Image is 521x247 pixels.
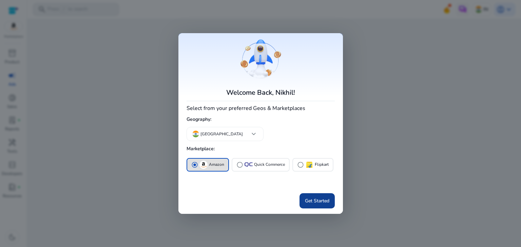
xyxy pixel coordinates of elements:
img: in.svg [192,131,199,137]
h5: Marketplace: [187,143,335,155]
button: Get Started [300,193,335,208]
span: radio_button_unchecked [236,161,243,168]
p: Amazon [209,161,224,168]
p: Flipkart [315,161,329,168]
p: Quick Commerce [254,161,285,168]
span: keyboard_arrow_down [250,130,258,138]
img: QC-logo.svg [245,162,253,167]
p: [GEOGRAPHIC_DATA] [200,131,243,137]
img: flipkart.svg [305,161,313,169]
span: radio_button_unchecked [297,161,304,168]
span: radio_button_checked [191,161,198,168]
img: amazon.svg [199,161,208,169]
span: Get Started [305,197,329,204]
h5: Geography: [187,114,335,125]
